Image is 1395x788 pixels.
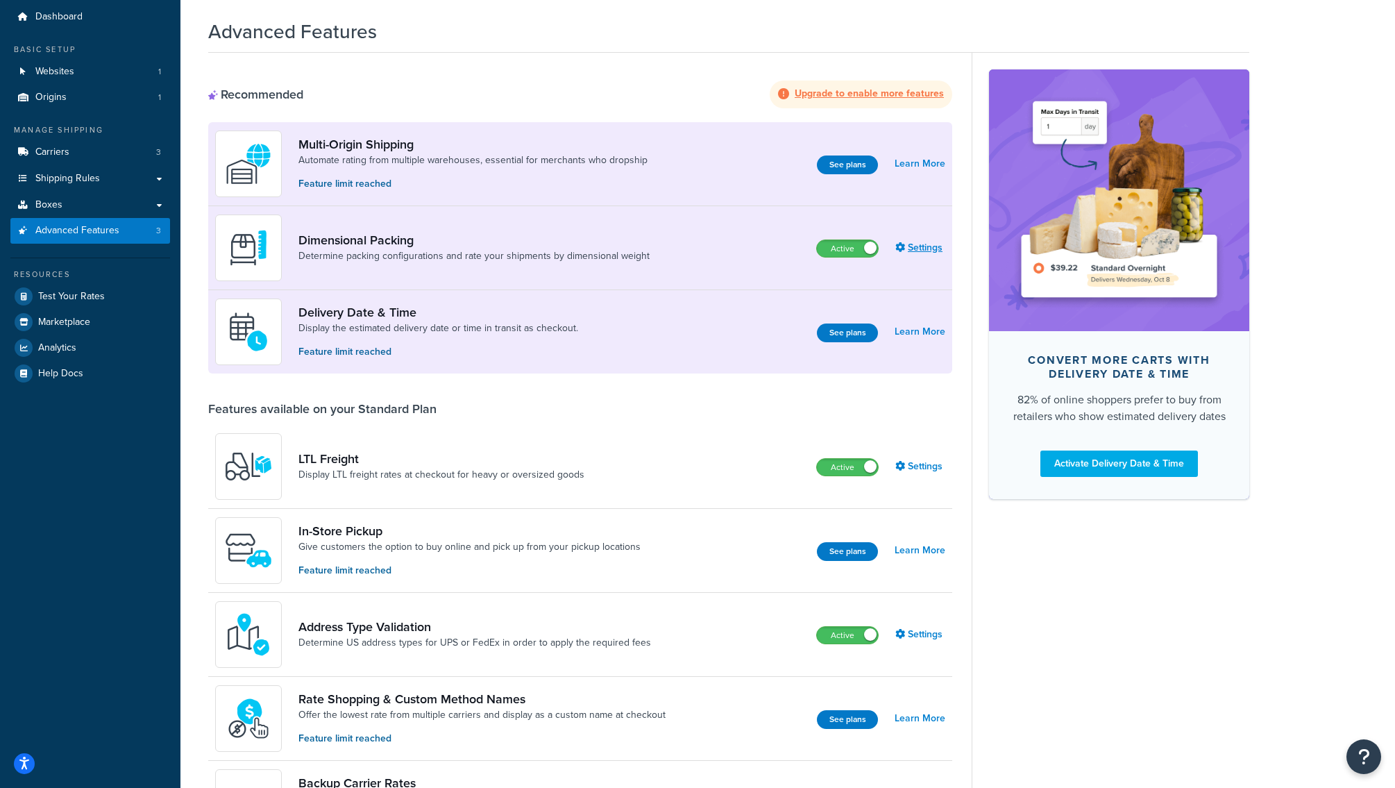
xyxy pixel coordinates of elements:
[10,85,170,110] a: Origins1
[10,140,170,165] a: Carriers3
[298,619,651,635] a: Address Type Validation
[817,240,878,257] label: Active
[817,542,878,561] button: See plans
[38,291,105,303] span: Test Your Rates
[298,249,650,263] a: Determine packing configurations and rate your shipments by dimensional weight
[895,457,945,476] a: Settings
[817,627,878,644] label: Active
[298,153,648,167] a: Automate rating from multiple warehouses, essential for merchants who dropship
[298,468,584,482] a: Display LTL freight rates at checkout for heavy or oversized goods
[895,154,945,174] a: Learn More
[224,224,273,272] img: DTVBYsAAAAAASUVORK5CYII=
[10,59,170,85] a: Websites1
[1011,353,1227,381] div: Convert more carts with delivery date & time
[298,321,578,335] a: Display the estimated delivery date or time in transit as checkout.
[10,4,170,30] a: Dashboard
[1010,90,1228,310] img: feature-image-ddt-36eae7f7280da8017bfb280eaccd9c446f90b1fe08728e4019434db127062ab4.png
[208,401,437,417] div: Features available on your Standard Plan
[298,563,641,578] p: Feature limit reached
[10,218,170,244] a: Advanced Features3
[298,636,651,650] a: Determine US address types for UPS or FedEx in order to apply the required fees
[224,610,273,659] img: kIG8fy0lQAAAABJRU5ErkJggg==
[895,541,945,560] a: Learn More
[156,225,161,237] span: 3
[35,66,74,78] span: Websites
[298,451,584,467] a: LTL Freight
[10,59,170,85] li: Websites
[38,368,83,380] span: Help Docs
[10,166,170,192] a: Shipping Rules
[298,540,641,554] a: Give customers the option to buy online and pick up from your pickup locations
[35,92,67,103] span: Origins
[35,173,100,185] span: Shipping Rules
[208,87,303,102] div: Recommended
[298,233,650,248] a: Dimensional Packing
[817,156,878,174] button: See plans
[208,18,377,45] h1: Advanced Features
[35,146,69,158] span: Carriers
[817,324,878,342] button: See plans
[10,44,170,56] div: Basic Setup
[895,625,945,644] a: Settings
[38,317,90,328] span: Marketplace
[895,709,945,728] a: Learn More
[298,305,578,320] a: Delivery Date & Time
[224,694,273,743] img: icon-duo-feat-rate-shopping-ecdd8bed.png
[895,322,945,342] a: Learn More
[817,459,878,476] label: Active
[10,361,170,386] a: Help Docs
[298,344,578,360] p: Feature limit reached
[10,335,170,360] a: Analytics
[795,86,944,101] strong: Upgrade to enable more features
[298,731,666,746] p: Feature limit reached
[224,140,273,188] img: WatD5o0RtDAAAAAElFTkSuQmCC
[10,284,170,309] a: Test Your Rates
[38,342,76,354] span: Analytics
[1040,451,1198,477] a: Activate Delivery Date & Time
[1011,392,1227,425] div: 82% of online shoppers prefer to buy from retailers who show estimated delivery dates
[35,199,62,211] span: Boxes
[158,66,161,78] span: 1
[224,442,273,491] img: y79ZsPf0fXUFUhFXDzUgf+ktZg5F2+ohG75+v3d2s1D9TjoU8PiyCIluIjV41seZevKCRuEjTPPOKHJsQcmKCXGdfprl3L4q7...
[10,85,170,110] li: Origins
[10,218,170,244] li: Advanced Features
[298,523,641,539] a: In-Store Pickup
[1346,739,1381,774] button: Open Resource Center
[10,124,170,136] div: Manage Shipping
[895,238,945,258] a: Settings
[10,192,170,218] a: Boxes
[298,137,648,152] a: Multi-Origin Shipping
[298,708,666,722] a: Offer the lowest rate from multiple carriers and display as a custom name at checkout
[224,526,273,575] img: wfgcfpwTIucLEAAAAASUVORK5CYII=
[298,691,666,707] a: Rate Shopping & Custom Method Names
[35,11,83,23] span: Dashboard
[10,310,170,335] a: Marketplace
[158,92,161,103] span: 1
[10,269,170,280] div: Resources
[224,308,273,356] img: gfkeb5ejjkALwAAAABJRU5ErkJggg==
[156,146,161,158] span: 3
[35,225,119,237] span: Advanced Features
[298,176,648,192] p: Feature limit reached
[10,140,170,165] li: Carriers
[817,710,878,729] button: See plans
